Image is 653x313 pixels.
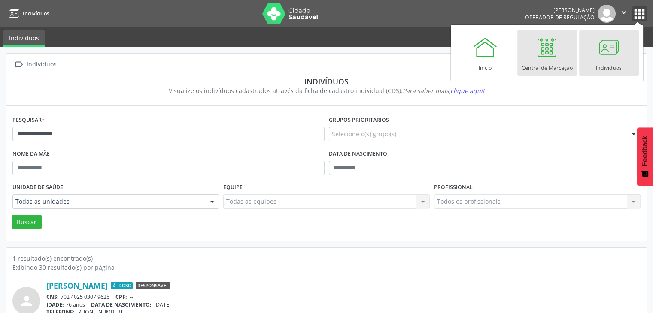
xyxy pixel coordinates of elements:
[12,58,58,71] a:  Indivíduos
[46,301,641,308] div: 76 anos
[12,114,45,127] label: Pesquisar
[18,77,635,86] div: Indivíduos
[136,282,170,289] span: Responsável
[403,87,484,95] i: Para saber mais,
[12,58,25,71] i: 
[46,293,59,301] span: CNS:
[329,147,387,161] label: Data de nascimento
[12,263,641,272] div: Exibindo 30 resultado(s) por página
[46,281,108,290] a: [PERSON_NAME]
[15,197,201,206] span: Todas as unidades
[91,301,152,308] span: DATA DE NASCIMENTO:
[616,5,632,23] button: 
[579,30,639,76] a: Indivíduos
[23,10,49,17] span: Indivíduos
[12,254,641,263] div: 1 resultado(s) encontrado(s)
[223,181,243,194] label: Equipe
[154,301,171,308] span: [DATE]
[637,127,653,186] button: Feedback - Mostrar pesquisa
[6,6,49,21] a: Indivíduos
[632,6,647,21] button: apps
[525,6,595,14] div: [PERSON_NAME]
[18,86,635,95] div: Visualize os indivíduos cadastrados através da ficha de cadastro individual (CDS).
[525,14,595,21] span: Operador de regulação
[517,30,577,76] a: Central de Marcação
[329,114,389,127] label: Grupos prioritários
[332,129,396,138] span: Selecione o(s) grupo(s)
[19,293,34,309] i: person
[12,181,63,194] label: Unidade de saúde
[619,8,629,17] i: 
[130,293,133,301] span: --
[598,5,616,23] img: img
[434,181,473,194] label: Profissional
[12,147,50,161] label: Nome da mãe
[456,30,515,76] a: Início
[46,293,641,301] div: 702 4025 0307 9625
[25,58,58,71] div: Indivíduos
[641,136,649,166] span: Feedback
[115,293,127,301] span: CPF:
[3,30,45,47] a: Indivíduos
[111,282,133,289] span: Idoso
[12,215,42,229] button: Buscar
[46,301,64,308] span: IDADE:
[450,87,484,95] span: clique aqui!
